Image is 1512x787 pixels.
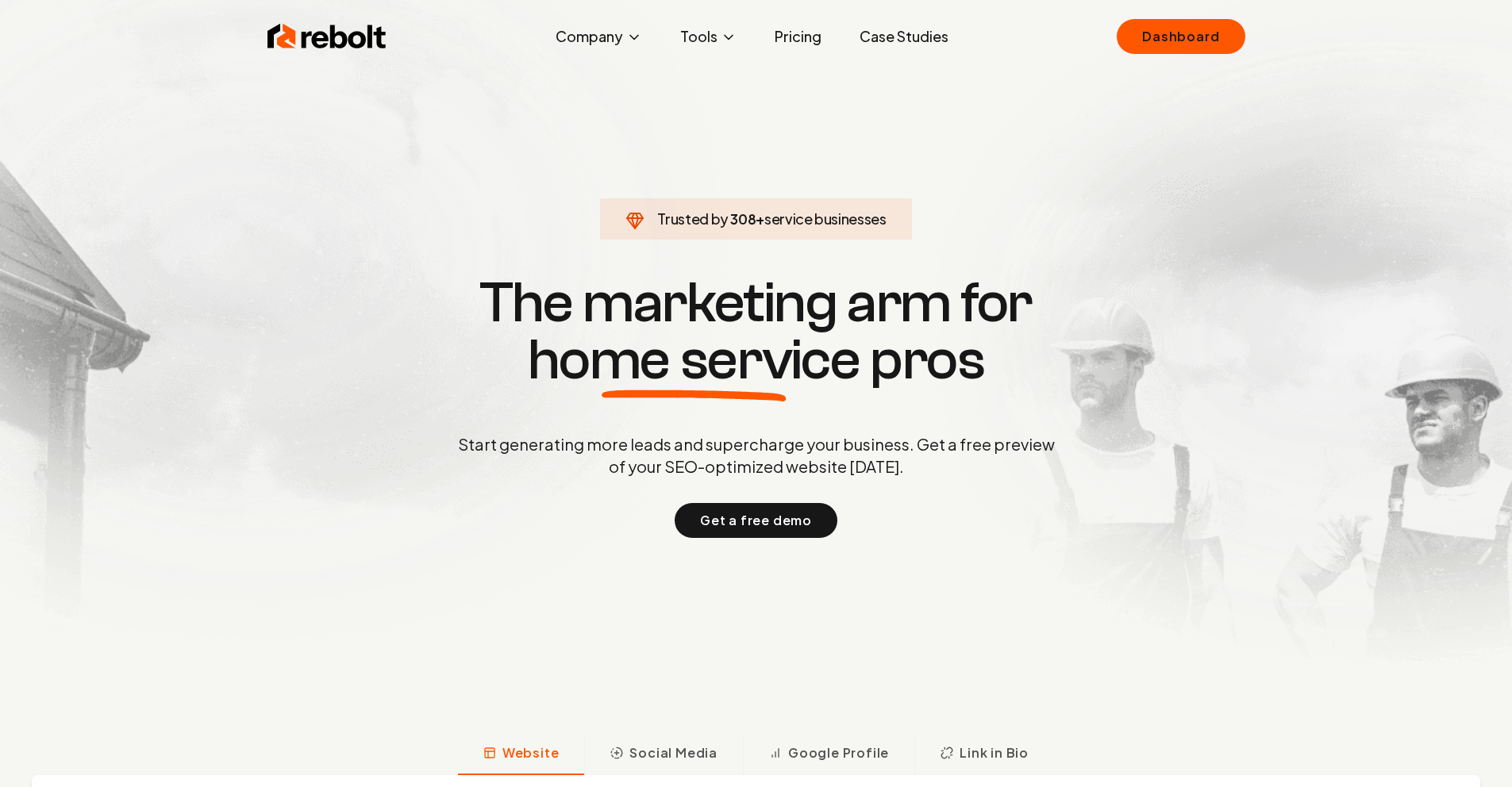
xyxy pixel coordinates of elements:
[267,21,387,52] img: Rebolt Logo
[584,734,743,775] button: Social Media
[1117,19,1245,54] a: Dashboard
[375,274,1137,389] h1: The marketing arm for pros
[730,208,756,230] span: 308
[847,21,961,52] a: Case Studies
[675,503,837,538] button: Get a free demo
[543,21,655,52] button: Company
[764,209,887,228] span: service businesses
[960,743,1029,762] span: Link in Bio
[455,433,1058,478] p: Start generating more leads and supercharge your business. Get a free preview of your SEO-optimiz...
[756,209,764,228] span: +
[528,332,860,389] span: home service
[914,734,1054,775] button: Link in Bio
[657,209,728,228] span: Trusted by
[629,743,718,762] span: Social Media
[668,21,749,52] button: Tools
[502,743,560,762] span: Website
[788,743,889,762] span: Google Profile
[743,734,914,775] button: Google Profile
[762,21,834,52] a: Pricing
[458,734,585,775] button: Website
